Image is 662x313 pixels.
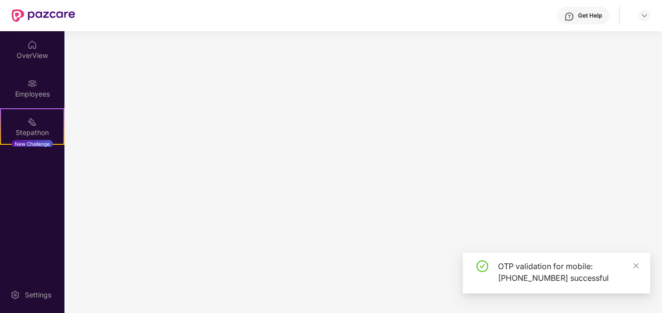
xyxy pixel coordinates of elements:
[641,12,648,20] img: svg+xml;base64,PHN2ZyBpZD0iRHJvcGRvd24tMzJ4MzIiIHhtbG5zPSJodHRwOi8vd3d3LnczLm9yZy8yMDAwL3N2ZyIgd2...
[27,117,37,127] img: svg+xml;base64,PHN2ZyB4bWxucz0iaHR0cDovL3d3dy53My5vcmcvMjAwMC9zdmciIHdpZHRoPSIyMSIgaGVpZ2h0PSIyMC...
[498,260,639,284] div: OTP validation for mobile: [PHONE_NUMBER] successful
[633,262,640,269] span: close
[564,12,574,21] img: svg+xml;base64,PHN2ZyBpZD0iSGVscC0zMngzMiIgeG1sbnM9Imh0dHA6Ly93d3cudzMub3JnLzIwMDAvc3ZnIiB3aWR0aD...
[476,260,488,272] span: check-circle
[27,78,37,88] img: svg+xml;base64,PHN2ZyBpZD0iRW1wbG95ZWVzIiB4bWxucz0iaHR0cDovL3d3dy53My5vcmcvMjAwMC9zdmciIHdpZHRoPS...
[22,290,54,300] div: Settings
[12,9,75,22] img: New Pazcare Logo
[27,40,37,50] img: svg+xml;base64,PHN2ZyBpZD0iSG9tZSIgeG1sbnM9Imh0dHA6Ly93d3cudzMub3JnLzIwMDAvc3ZnIiB3aWR0aD0iMjAiIG...
[1,128,63,137] div: Stepathon
[10,290,20,300] img: svg+xml;base64,PHN2ZyBpZD0iU2V0dGluZy0yMHgyMCIgeG1sbnM9Imh0dHA6Ly93d3cudzMub3JnLzIwMDAvc3ZnIiB3aW...
[578,12,602,20] div: Get Help
[12,140,53,148] div: New Challenge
